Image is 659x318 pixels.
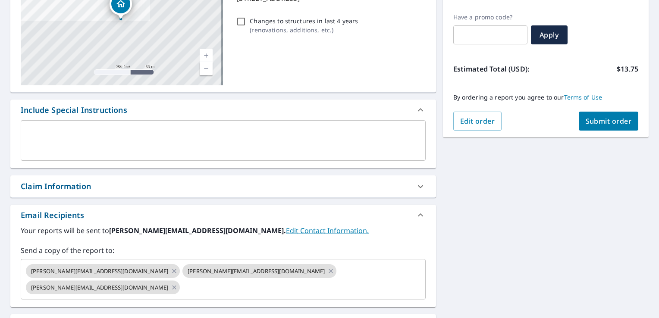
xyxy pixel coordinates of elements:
[250,25,358,34] p: ( renovations, additions, etc. )
[453,94,638,101] p: By ordering a report you agree to our
[564,93,603,101] a: Terms of Use
[26,267,173,275] span: [PERSON_NAME][EMAIL_ADDRESS][DOMAIN_NAME]
[453,64,546,74] p: Estimated Total (USD):
[10,175,436,197] div: Claim Information
[200,62,213,75] a: Current Level 17, Zoom Out
[531,25,568,44] button: Apply
[579,112,639,131] button: Submit order
[21,104,127,116] div: Include Special Instructions
[200,49,213,62] a: Current Level 17, Zoom In
[617,64,638,74] p: $13.75
[10,205,436,225] div: Email Recipients
[286,226,369,235] a: EditContactInfo
[26,284,173,292] span: [PERSON_NAME][EMAIL_ADDRESS][DOMAIN_NAME]
[453,13,527,21] label: Have a promo code?
[26,281,180,294] div: [PERSON_NAME][EMAIL_ADDRESS][DOMAIN_NAME]
[182,267,330,275] span: [PERSON_NAME][EMAIL_ADDRESS][DOMAIN_NAME]
[26,264,180,278] div: [PERSON_NAME][EMAIL_ADDRESS][DOMAIN_NAME]
[109,226,286,235] b: [PERSON_NAME][EMAIL_ADDRESS][DOMAIN_NAME].
[21,225,426,236] label: Your reports will be sent to
[21,181,91,192] div: Claim Information
[460,116,495,126] span: Edit order
[182,264,336,278] div: [PERSON_NAME][EMAIL_ADDRESS][DOMAIN_NAME]
[586,116,632,126] span: Submit order
[250,16,358,25] p: Changes to structures in last 4 years
[538,30,561,40] span: Apply
[21,209,84,221] div: Email Recipients
[21,245,426,256] label: Send a copy of the report to:
[453,112,502,131] button: Edit order
[10,100,436,120] div: Include Special Instructions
